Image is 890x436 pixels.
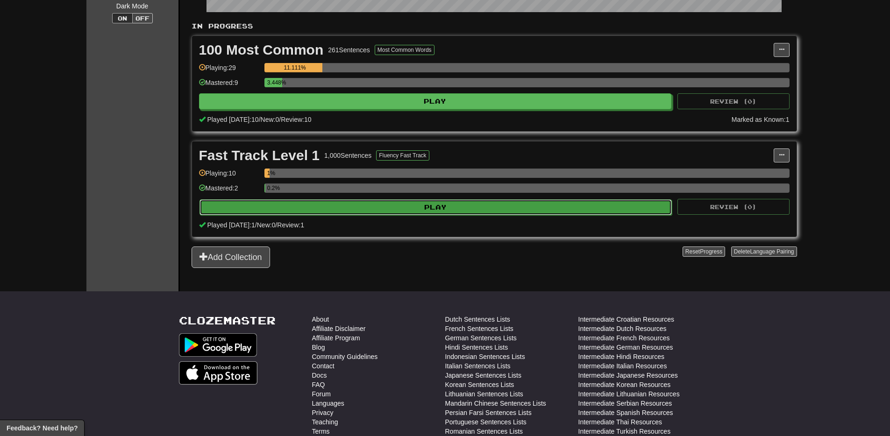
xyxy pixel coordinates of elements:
img: Get it on App Store [179,361,258,385]
div: 261 Sentences [328,45,370,55]
button: Review (0) [677,199,790,215]
a: About [312,315,329,324]
a: Privacy [312,408,334,417]
span: New: 0 [257,221,276,229]
div: Mastered: 2 [199,183,260,199]
span: / [259,116,261,123]
button: Most Common Words [375,45,434,55]
a: Intermediate Serbian Resources [578,399,672,408]
a: FAQ [312,380,325,389]
a: Intermediate Spanish Resources [578,408,673,417]
a: Portuguese Sentences Lists [445,417,527,427]
a: Mandarin Chinese Sentences Lists [445,399,546,408]
span: / [255,221,257,229]
div: 1% [267,169,270,178]
a: Indonesian Sentences Lists [445,352,525,361]
span: / [275,221,277,229]
span: New: 0 [261,116,279,123]
div: Fast Track Level 1 [199,148,320,162]
a: Forum [312,389,331,399]
a: Community Guidelines [312,352,378,361]
button: Off [132,13,153,23]
a: Intermediate Dutch Resources [578,324,667,333]
div: 1,000 Sentences [324,151,371,160]
a: Hindi Sentences Lists [445,343,508,352]
a: Affiliate Disclaimer [312,324,366,333]
a: Terms [312,427,330,436]
a: Intermediate Lithuanian Resources [578,389,680,399]
a: Contact [312,361,335,371]
a: Intermediate German Resources [578,343,673,352]
a: Blog [312,343,325,352]
a: Intermediate Croatian Resources [578,315,674,324]
span: Played [DATE]: 1 [207,221,255,229]
div: Playing: 29 [199,63,260,78]
div: 3.448% [267,78,283,87]
p: In Progress [192,21,797,31]
span: Review: 10 [281,116,311,123]
div: Playing: 10 [199,169,260,184]
a: Persian Farsi Sentences Lists [445,408,532,417]
button: ResetProgress [683,246,725,257]
button: Add Collection [192,246,270,268]
img: Get it on Google Play [179,333,257,357]
span: Language Pairing [750,248,794,255]
a: Affiliate Program [312,333,360,343]
a: Korean Sentences Lists [445,380,514,389]
a: Intermediate French Resources [578,333,670,343]
div: Marked as Known: 1 [732,115,790,124]
a: Intermediate Korean Resources [578,380,671,389]
a: French Sentences Lists [445,324,513,333]
span: Open feedback widget [7,423,78,433]
a: Intermediate Italian Resources [578,361,667,371]
a: Languages [312,399,344,408]
a: German Sentences Lists [445,333,517,343]
button: Review (0) [677,93,790,109]
button: Play [199,93,672,109]
button: Play [199,199,672,215]
a: Intermediate Thai Resources [578,417,662,427]
div: 11.111% [267,63,323,72]
div: Mastered: 9 [199,78,260,93]
a: Dutch Sentences Lists [445,315,510,324]
span: Review: 1 [277,221,304,229]
a: Docs [312,371,327,380]
button: DeleteLanguage Pairing [731,246,797,257]
a: Italian Sentences Lists [445,361,511,371]
a: Romanian Sentences Lists [445,427,523,436]
div: 100 Most Common [199,43,324,57]
a: Intermediate Turkish Resources [578,427,671,436]
div: Dark Mode [93,1,171,11]
a: Lithuanian Sentences Lists [445,389,523,399]
button: On [112,13,133,23]
a: Clozemaster [179,315,276,326]
button: Fluency Fast Track [376,150,429,161]
span: Progress [700,248,722,255]
span: / [279,116,281,123]
a: Teaching [312,417,338,427]
a: Intermediate Japanese Resources [578,371,678,380]
a: Japanese Sentences Lists [445,371,521,380]
a: Intermediate Hindi Resources [578,352,664,361]
span: Played [DATE]: 10 [207,116,258,123]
